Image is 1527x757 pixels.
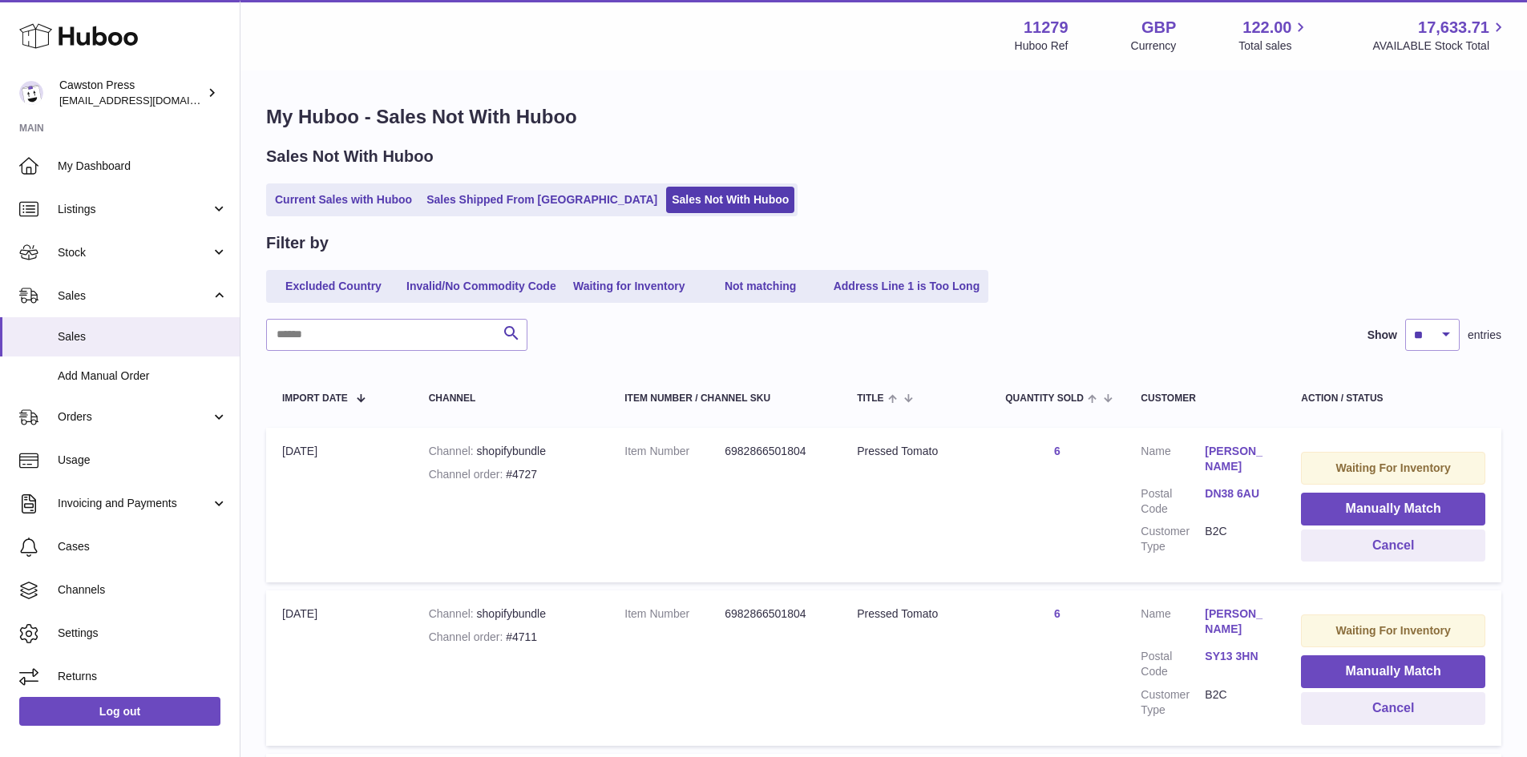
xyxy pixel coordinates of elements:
span: Settings [58,626,228,641]
span: Cases [58,539,228,554]
a: SY13 3HN [1205,649,1269,664]
span: Quantity Sold [1005,393,1084,404]
div: Item Number / Channel SKU [624,393,825,404]
div: shopifybundle [429,444,593,459]
td: [DATE] [266,590,413,745]
a: Log out [19,697,220,726]
span: Listings [58,202,211,217]
div: Huboo Ref [1015,38,1068,54]
strong: GBP [1141,17,1176,38]
span: entries [1468,328,1501,343]
label: Show [1367,328,1397,343]
button: Manually Match [1301,655,1485,688]
a: DN38 6AU [1205,486,1269,501]
a: 6 [1054,607,1060,620]
span: Import date [282,393,348,404]
dt: Item Number [624,606,725,622]
span: Orders [58,409,211,425]
dt: Name [1141,606,1205,641]
h2: Filter by [266,232,329,254]
strong: Channel order [429,630,507,643]
td: [DATE] [266,428,413,582]
span: Usage [58,453,228,468]
h1: My Huboo - Sales Not With Huboo [266,104,1501,130]
a: 6 [1054,445,1060,457]
dt: Postal Code [1141,649,1205,679]
strong: Waiting For Inventory [1335,624,1450,637]
a: 122.00 Total sales [1238,17,1310,54]
span: Sales [58,329,228,344]
span: Sales [58,288,211,304]
a: Invalid/No Commodity Code [401,273,562,300]
a: [PERSON_NAME] [1205,606,1269,637]
a: Excluded Country [269,273,398,300]
span: My Dashboard [58,159,228,174]
div: Channel [429,393,593,404]
span: Total sales [1238,38,1310,54]
a: Current Sales with Huboo [269,187,418,213]
dt: Customer Type [1141,687,1205,718]
strong: Channel [429,445,477,457]
div: Action / Status [1301,393,1485,404]
span: [EMAIL_ADDRESS][DOMAIN_NAME] [59,94,236,107]
a: Waiting for Inventory [565,273,693,300]
dt: Item Number [624,444,725,459]
span: Returns [58,669,228,684]
button: Cancel [1301,692,1485,725]
dd: 6982866501804 [725,606,825,622]
a: [PERSON_NAME] [1205,444,1269,474]
span: 122.00 [1242,17,1291,38]
strong: Channel order [429,468,507,481]
button: Manually Match [1301,493,1485,525]
a: Sales Not With Huboo [666,187,794,213]
h2: Sales Not With Huboo [266,146,434,167]
div: Cawston Press [59,78,204,108]
a: 17,633.71 AVAILABLE Stock Total [1372,17,1508,54]
span: Stock [58,245,211,260]
strong: 11279 [1024,17,1068,38]
img: internalAdmin-11279@internal.huboo.com [19,81,43,105]
a: Address Line 1 is Too Long [828,273,986,300]
a: Not matching [697,273,825,300]
div: Currency [1131,38,1177,54]
span: Invoicing and Payments [58,496,211,511]
div: #4711 [429,630,593,645]
dd: B2C [1205,524,1269,554]
strong: Waiting For Inventory [1335,461,1450,474]
div: Customer [1141,393,1269,404]
div: #4727 [429,467,593,482]
div: Pressed Tomato [857,444,973,459]
dt: Postal Code [1141,486,1205,517]
dd: 6982866501804 [725,444,825,459]
span: Title [857,393,883,404]
span: Channels [58,582,228,598]
span: AVAILABLE Stock Total [1372,38,1508,54]
span: Add Manual Order [58,368,228,384]
button: Cancel [1301,529,1485,562]
dt: Name [1141,444,1205,478]
a: Sales Shipped From [GEOGRAPHIC_DATA] [421,187,663,213]
div: shopifybundle [429,606,593,622]
dt: Customer Type [1141,524,1205,554]
dd: B2C [1205,687,1269,718]
span: 17,633.71 [1418,17,1489,38]
strong: Channel [429,607,477,620]
div: Pressed Tomato [857,606,973,622]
